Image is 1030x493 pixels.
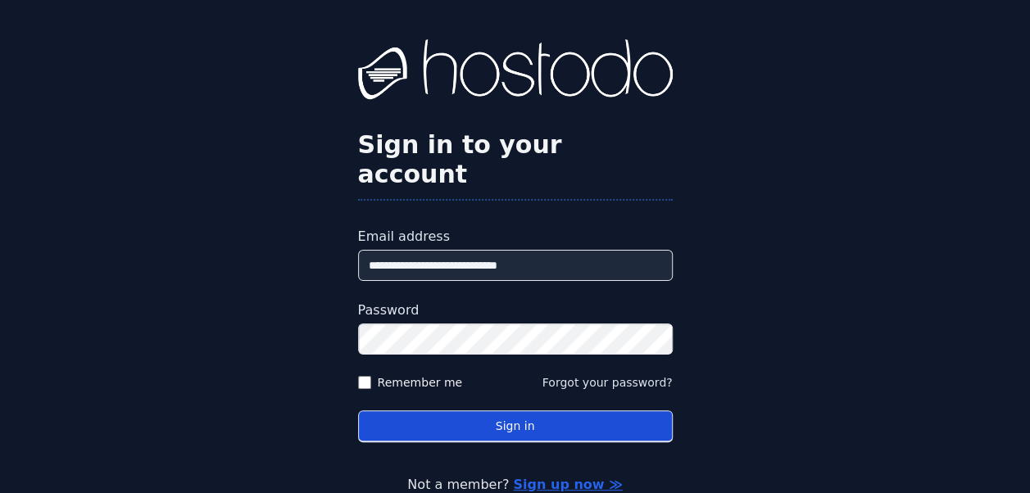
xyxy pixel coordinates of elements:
label: Email address [358,227,673,246]
label: Remember me [378,374,463,391]
img: Hostodo [358,39,673,105]
label: Password [358,301,673,320]
button: Forgot your password? [542,374,673,391]
h2: Sign in to your account [358,130,673,189]
a: Sign up now ≫ [513,477,622,492]
button: Sign in [358,410,673,442]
